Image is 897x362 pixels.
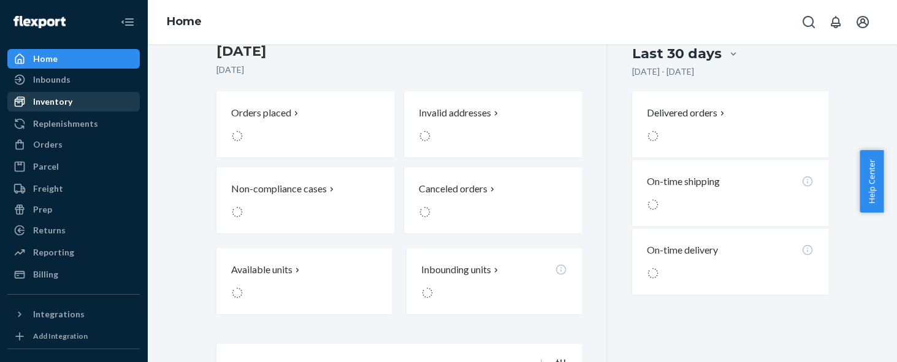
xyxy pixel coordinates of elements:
button: Open notifications [823,10,848,34]
a: Prep [7,200,140,219]
a: Freight [7,179,140,198]
button: Available units [216,248,392,314]
p: Non-compliance cases [231,182,327,196]
button: Open account menu [850,10,875,34]
div: Returns [33,224,66,236]
button: Canceled orders [404,167,582,233]
button: Delivered orders [647,106,727,120]
div: Prep [33,203,52,216]
a: Orders [7,135,140,154]
a: Reporting [7,243,140,262]
button: Non-compliance cases [216,167,394,233]
div: Orders [33,138,63,151]
p: Canceled orders [419,182,487,196]
div: Last 30 days [632,44,722,63]
a: Returns [7,221,140,240]
a: Inventory [7,92,140,111]
ol: breadcrumbs [157,4,212,40]
p: Orders placed [231,106,291,120]
div: Parcel [33,160,59,173]
button: Close Navigation [115,10,140,34]
div: Home [33,53,58,65]
div: Inventory [33,96,72,108]
div: Billing [33,268,58,281]
div: Inbounds [33,74,71,86]
button: Orders placed [216,91,394,157]
a: Home [7,49,140,69]
p: [DATE] [216,64,582,76]
a: Replenishments [7,114,140,134]
button: Invalid addresses [404,91,582,157]
a: Home [167,15,202,28]
div: Reporting [33,246,74,258]
p: Inbounding units [421,263,491,277]
button: Integrations [7,304,140,324]
div: Freight [33,183,63,195]
p: On-time delivery [647,243,718,257]
div: Replenishments [33,118,98,130]
a: Billing [7,265,140,284]
div: Add Integration [33,331,88,341]
img: Flexport logo [13,16,66,28]
div: Integrations [33,308,85,320]
p: Available units [231,263,292,277]
a: Inbounds [7,70,140,89]
a: Parcel [7,157,140,176]
h3: [DATE] [216,42,582,61]
button: Open Search Box [796,10,821,34]
button: Inbounding units [407,248,582,314]
button: Help Center [860,150,884,213]
p: Invalid addresses [419,106,491,120]
p: On-time shipping [647,175,720,189]
p: [DATE] - [DATE] [632,66,694,78]
a: Add Integration [7,329,140,344]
